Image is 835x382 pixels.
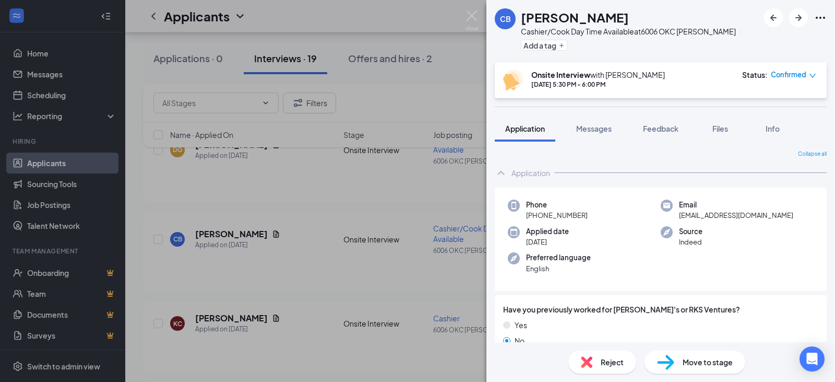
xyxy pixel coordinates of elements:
[526,200,588,210] span: Phone
[679,226,702,237] span: Source
[679,200,793,210] span: Email
[526,263,591,274] span: English
[814,11,827,24] svg: Ellipses
[515,319,527,331] span: Yes
[712,124,728,133] span: Files
[505,124,545,133] span: Application
[521,40,567,51] button: PlusAdd a tag
[643,124,678,133] span: Feedback
[526,226,569,237] span: Applied date
[742,70,768,80] div: Status :
[764,8,783,27] button: ArrowLeftNew
[798,150,827,158] span: Collapse all
[767,11,780,24] svg: ArrowLeftNew
[500,14,511,24] div: CB
[531,80,665,89] div: [DATE] 5:30 PM - 6:00 PM
[789,8,808,27] button: ArrowRight
[558,42,565,49] svg: Plus
[683,356,733,368] span: Move to stage
[526,237,569,247] span: [DATE]
[515,335,524,346] span: No
[521,26,736,37] div: Cashier/Cook Day Time Available at 6006 OKC [PERSON_NAME]
[771,70,806,80] span: Confirmed
[679,210,793,221] span: [EMAIL_ADDRESS][DOMAIN_NAME]
[521,8,629,26] h1: [PERSON_NAME]
[531,70,590,79] b: Onsite Interview
[526,210,588,221] span: [PHONE_NUMBER]
[679,237,702,247] span: Indeed
[601,356,624,368] span: Reject
[792,11,805,24] svg: ArrowRight
[809,72,816,79] span: down
[526,252,591,263] span: Preferred language
[531,70,665,80] div: with [PERSON_NAME]
[576,124,612,133] span: Messages
[495,167,507,179] svg: ChevronUp
[503,304,740,315] span: Have you previously worked for [PERSON_NAME]'s or RKS Ventures?
[766,124,780,133] span: Info
[800,346,825,372] div: Open Intercom Messenger
[511,168,550,178] div: Application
